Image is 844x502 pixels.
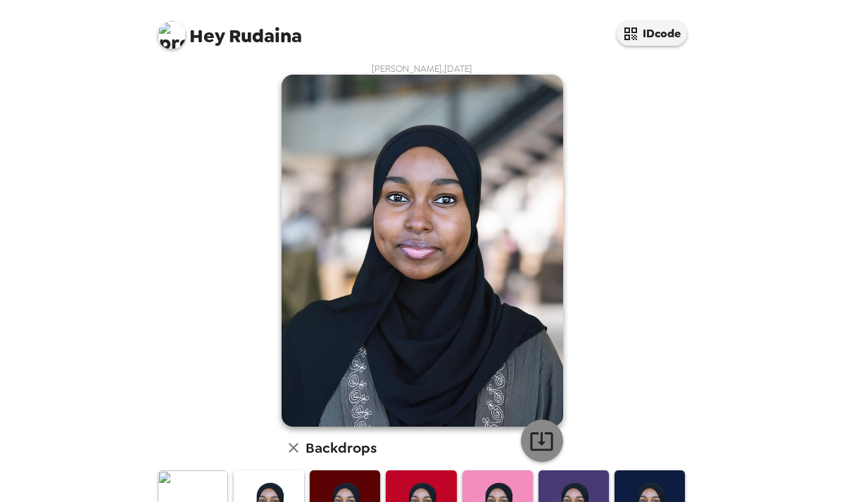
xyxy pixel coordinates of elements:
span: Hey [189,23,225,49]
button: IDcode [617,21,687,46]
img: profile pic [158,21,186,49]
span: Rudaina [158,14,302,46]
img: user [282,75,563,427]
h6: Backdrops [306,437,377,459]
span: [PERSON_NAME] , [DATE] [372,63,472,75]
